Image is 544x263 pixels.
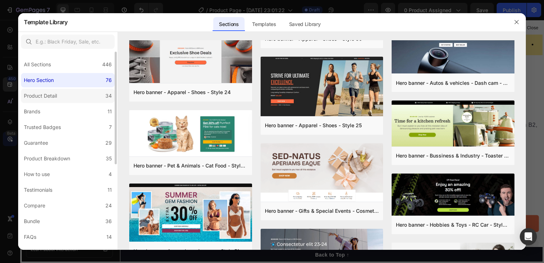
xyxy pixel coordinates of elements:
[106,154,112,163] div: 35
[134,88,231,97] div: Hero banner - Apparel - Shoes - Style 24
[24,217,40,226] div: Bundle
[105,139,112,147] div: 29
[261,143,383,203] img: thum5.png
[213,17,244,31] div: Sections
[24,139,48,147] div: Guarantee
[24,201,45,210] div: Compare
[109,170,112,179] div: 4
[520,228,537,245] div: Open Intercom Messenger
[392,174,514,217] img: hr39.png
[24,92,57,100] div: Product Detail
[396,221,510,229] div: Hero banner - Hobbies & Toys - RC Car - Style 39
[24,123,61,131] div: Trusted Badges
[392,22,514,75] img: hr18.png
[134,161,248,170] div: Hero banner - Pet & Animals - Cat Food - Style 42
[21,35,115,49] input: E.g.: Black Friday, Sale, etc.
[134,247,239,256] div: Hero banner - Apparel - swimwear - Style 51
[261,57,383,118] img: hr25.png
[105,92,112,100] div: 34
[109,123,112,131] div: 7
[392,100,514,148] img: hr41.png
[24,60,51,69] div: All Sections
[24,186,52,194] div: Testimonials
[24,248,52,257] div: Social Proof
[246,17,282,31] div: Templates
[108,107,112,116] div: 11
[265,121,362,130] div: Hero banner - Apparel - Shoes - Style 25
[129,184,252,243] img: hr51.png
[396,79,510,87] div: Hero banner - Autos & vehicles - Dash cam - Style 18
[105,248,112,257] div: 43
[129,110,252,158] img: hr42.png
[129,26,252,84] img: hr24.png
[24,13,68,31] h2: Template Library
[24,233,36,241] div: FAQs
[108,186,112,194] div: 11
[396,151,510,160] div: Hero banner - Bussiness & Industry - Toaster - Style 41
[24,107,40,116] div: Brands
[24,154,70,163] div: Product Breakdown
[24,170,50,179] div: How to use
[24,76,54,84] div: Hero Section
[105,217,112,226] div: 36
[106,76,112,84] div: 76
[102,60,112,69] div: 446
[265,207,379,215] div: Hero banner - Gifts & Special Events - Cosmetic - Style 36
[105,201,112,210] div: 24
[106,233,112,241] div: 14
[283,17,326,31] div: Saved Library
